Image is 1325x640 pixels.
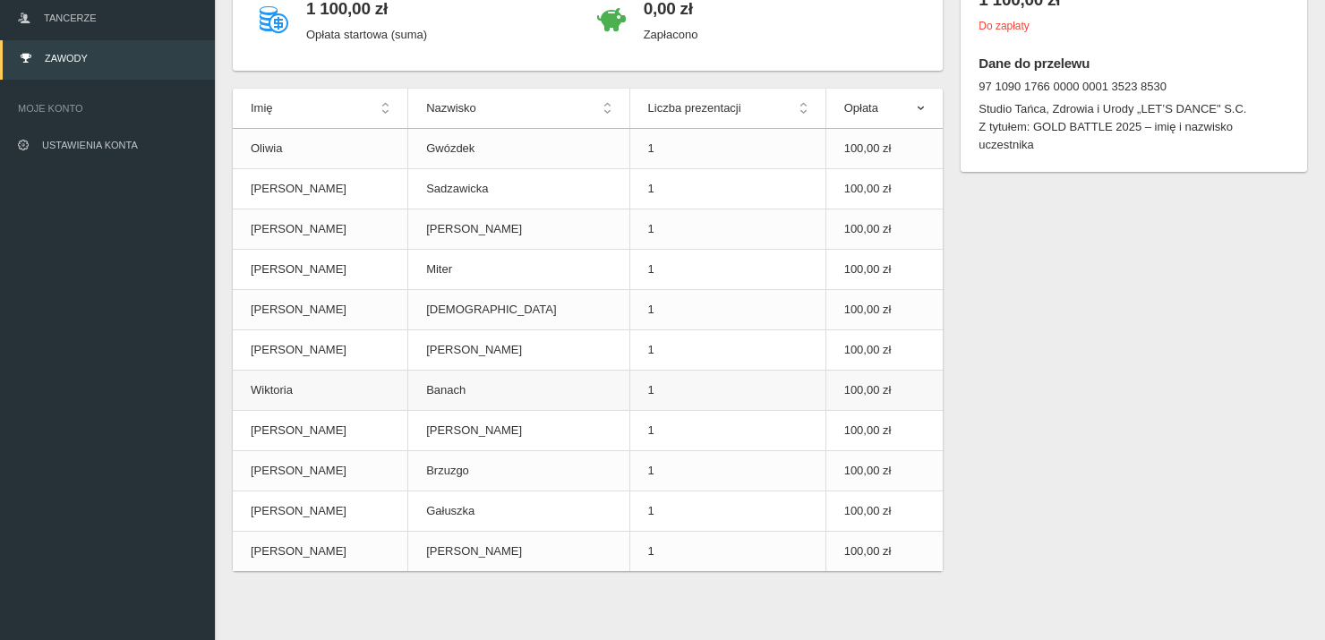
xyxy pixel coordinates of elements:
[233,290,408,330] td: [PERSON_NAME]
[42,140,138,150] span: Ustawienia konta
[825,250,943,290] td: 100,00 zł
[825,129,943,169] td: 100,00 zł
[233,451,408,491] td: [PERSON_NAME]
[629,491,825,532] td: 1
[825,89,943,129] th: Opłata
[408,330,629,371] td: [PERSON_NAME]
[233,209,408,250] td: [PERSON_NAME]
[629,532,825,572] td: 1
[408,250,629,290] td: Miter
[979,78,1289,96] dt: 97 1090 1766 0000 0001 3523 8530
[979,20,1029,32] small: Do zapłaty
[306,26,427,44] p: Opłata startowa (suma)
[825,330,943,371] td: 100,00 zł
[408,129,629,169] td: Gwózdek
[979,100,1289,118] dd: Studio Tańca, Zdrowia i Urody „LET’S DANCE" S.C.
[825,371,943,411] td: 100,00 zł
[825,491,943,532] td: 100,00 zł
[233,532,408,572] td: [PERSON_NAME]
[233,491,408,532] td: [PERSON_NAME]
[408,169,629,209] td: Sadzawicka
[825,532,943,572] td: 100,00 zł
[629,371,825,411] td: 1
[408,371,629,411] td: Banach
[629,330,825,371] td: 1
[408,491,629,532] td: Gałuszka
[629,89,825,129] th: Liczba prezentacji
[644,26,698,44] p: Zapłacono
[18,99,197,117] span: Moje konto
[979,53,1289,73] h6: Dane do przelewu
[408,89,629,129] th: Nazwisko
[825,290,943,330] td: 100,00 zł
[408,290,629,330] td: [DEMOGRAPHIC_DATA]
[825,451,943,491] td: 100,00 zł
[629,451,825,491] td: 1
[233,250,408,290] td: [PERSON_NAME]
[825,411,943,451] td: 100,00 zł
[233,371,408,411] td: Wiktoria
[45,53,88,64] span: Zawody
[825,209,943,250] td: 100,00 zł
[408,209,629,250] td: [PERSON_NAME]
[233,89,408,129] th: Imię
[233,169,408,209] td: [PERSON_NAME]
[44,13,96,23] span: Tancerze
[233,330,408,371] td: [PERSON_NAME]
[629,411,825,451] td: 1
[629,169,825,209] td: 1
[408,532,629,572] td: [PERSON_NAME]
[629,209,825,250] td: 1
[233,129,408,169] td: Oliwia
[629,290,825,330] td: 1
[629,250,825,290] td: 1
[408,411,629,451] td: [PERSON_NAME]
[979,118,1289,154] dd: Z tytułem: GOLD BATTLE 2025 – imię i nazwisko uczestnika
[629,129,825,169] td: 1
[233,411,408,451] td: [PERSON_NAME]
[408,451,629,491] td: Brzuzgo
[825,169,943,209] td: 100,00 zł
